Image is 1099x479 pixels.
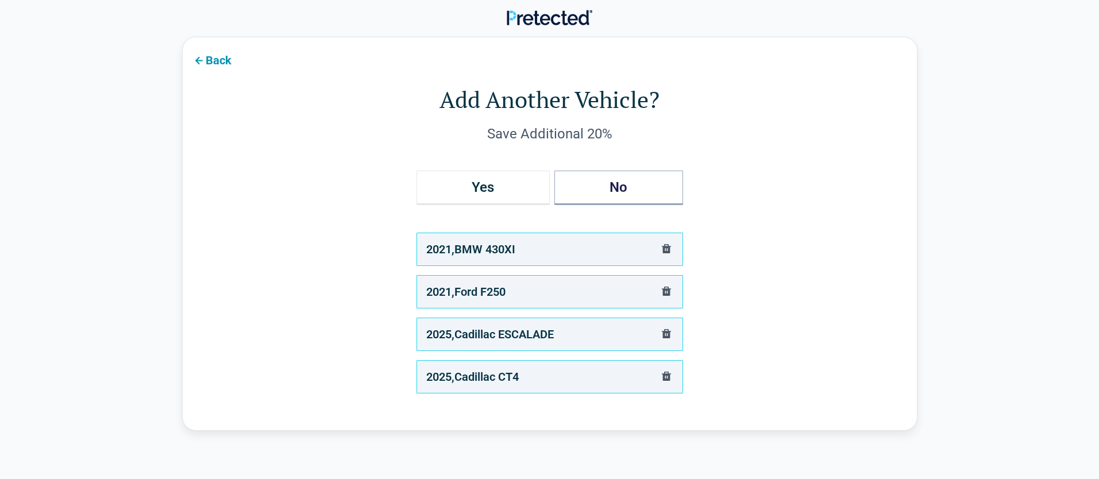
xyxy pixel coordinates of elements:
[417,171,683,205] div: Add Another Vehicles?
[660,327,673,342] button: delete
[417,171,550,205] button: Yes
[554,171,683,205] button: No
[229,83,871,115] h1: Add Another Vehicle?
[426,368,519,386] div: 2025 , Cadillac CT4
[660,369,673,385] button: delete
[660,284,673,300] button: delete
[426,325,554,343] div: 2025 , Cadillac ESCALADE
[183,47,241,72] button: Back
[229,125,871,143] div: Save Additional 20%
[426,283,506,301] div: 2021 , Ford F250
[426,240,515,258] div: 2021 , BMW 430XI
[660,242,673,257] button: delete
